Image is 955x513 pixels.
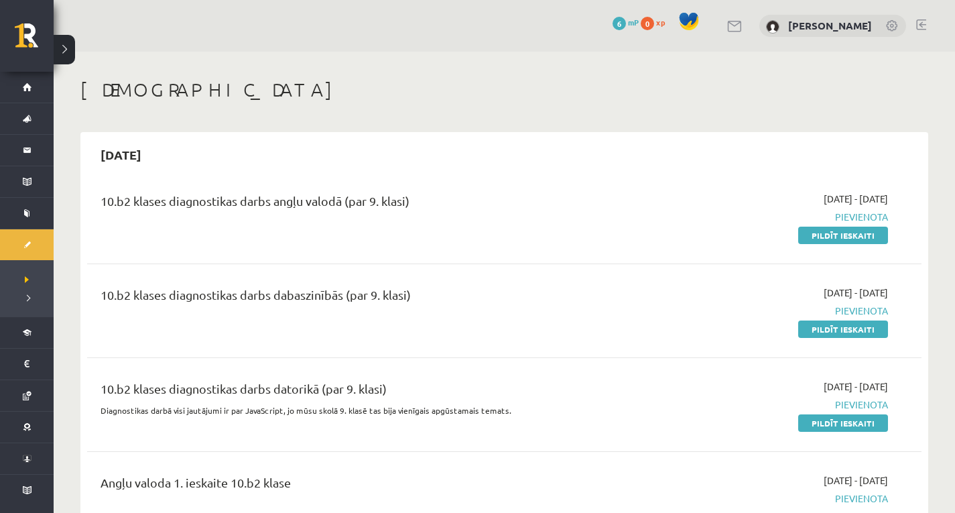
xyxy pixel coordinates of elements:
span: Pievienota [639,398,888,412]
p: Diagnostikas darbā visi jautājumi ir par JavaScript, jo mūsu skolā 9. klasē tas bija vienīgais ap... [101,404,619,416]
span: Pievienota [639,492,888,506]
a: Rīgas 1. Tālmācības vidusskola [15,23,54,57]
span: mP [628,17,639,27]
span: [DATE] - [DATE] [824,286,888,300]
h1: [DEMOGRAPHIC_DATA] [80,78,928,101]
a: Pildīt ieskaiti [798,414,888,432]
a: 0 xp [641,17,672,27]
a: Pildīt ieskaiti [798,227,888,244]
div: 10.b2 klases diagnostikas darbs angļu valodā (par 9. klasi) [101,192,619,217]
div: 10.b2 klases diagnostikas darbs dabaszinībās (par 9. klasi) [101,286,619,310]
img: Loreta Veigule [766,20,779,34]
span: [DATE] - [DATE] [824,473,888,488]
a: 6 mP [613,17,639,27]
a: [PERSON_NAME] [788,19,872,32]
span: [DATE] - [DATE] [824,192,888,206]
div: 10.b2 klases diagnostikas darbs datorikā (par 9. klasi) [101,380,619,404]
div: Angļu valoda 1. ieskaite 10.b2 klase [101,473,619,498]
h2: [DATE] [87,139,155,170]
span: 6 [613,17,626,30]
a: Pildīt ieskaiti [798,321,888,338]
span: 0 [641,17,654,30]
span: Pievienota [639,210,888,224]
span: Pievienota [639,304,888,318]
span: [DATE] - [DATE] [824,380,888,394]
span: xp [656,17,665,27]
